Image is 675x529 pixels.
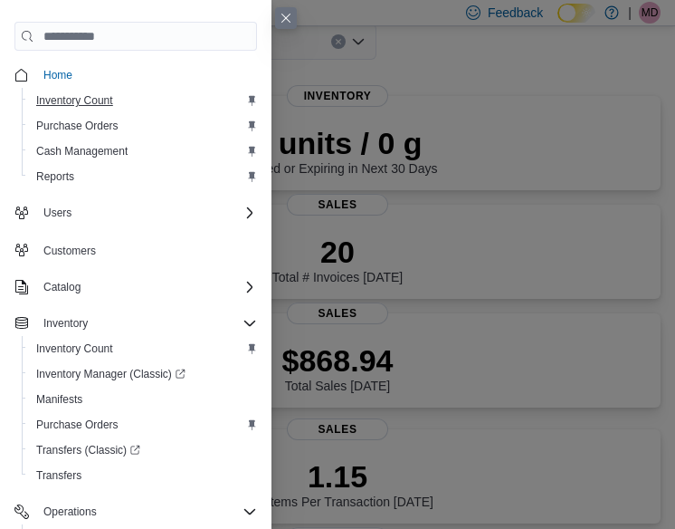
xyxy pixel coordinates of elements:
button: Operations [7,499,264,524]
a: Inventory Count [29,90,120,111]
button: Catalog [36,276,88,298]
button: Cash Management [22,139,264,164]
a: Transfers (Classic) [22,438,264,463]
button: Purchase Orders [22,412,264,438]
button: Home [7,62,264,88]
button: Inventory [7,311,264,336]
span: Operations [43,505,97,519]
span: Purchase Orders [29,414,257,436]
span: Manifests [29,389,257,410]
span: Users [36,202,257,224]
span: Inventory Count [36,341,113,356]
button: Purchase Orders [22,113,264,139]
span: Inventory Count [29,90,257,111]
span: Manifests [36,392,82,407]
button: Customers [7,236,264,263]
span: Home [43,68,72,82]
button: Close this dialog [275,7,297,29]
a: Inventory Manager (Classic) [29,363,193,385]
button: Inventory Count [22,336,264,361]
span: Reports [36,169,74,184]
span: Customers [43,244,96,258]
span: Purchase Orders [29,115,257,137]
span: Customers [36,238,257,261]
a: Transfers [29,465,89,486]
a: Customers [36,240,103,262]
span: Inventory Manager (Classic) [29,363,257,385]
span: Home [36,63,257,86]
span: Inventory Count [36,93,113,108]
a: Inventory Count [29,338,120,360]
span: Inventory [36,313,257,334]
button: Catalog [7,274,264,300]
button: Users [36,202,79,224]
button: Inventory Count [22,88,264,113]
span: Inventory Count [29,338,257,360]
a: Purchase Orders [29,414,126,436]
span: Purchase Orders [36,418,119,432]
button: Transfers [22,463,264,488]
a: Manifests [29,389,90,410]
span: Inventory Manager (Classic) [36,367,185,381]
a: Purchase Orders [29,115,126,137]
button: Manifests [22,387,264,412]
button: Reports [22,164,264,189]
a: Cash Management [29,140,135,162]
span: Catalog [36,276,257,298]
span: Transfers (Classic) [29,439,257,461]
span: Transfers (Classic) [36,443,140,457]
span: Inventory [43,316,88,331]
a: Inventory Manager (Classic) [22,361,264,387]
a: Home [36,64,80,86]
span: Cash Management [36,144,128,159]
button: Users [7,200,264,226]
button: Inventory [36,313,95,334]
a: Transfers (Classic) [29,439,147,461]
span: Reports [29,166,257,188]
span: Transfers [36,468,81,483]
span: Operations [36,501,257,523]
span: Purchase Orders [36,119,119,133]
a: Reports [29,166,81,188]
span: Transfers [29,465,257,486]
span: Catalog [43,280,81,294]
button: Operations [36,501,104,523]
span: Users [43,206,71,220]
span: Cash Management [29,140,257,162]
